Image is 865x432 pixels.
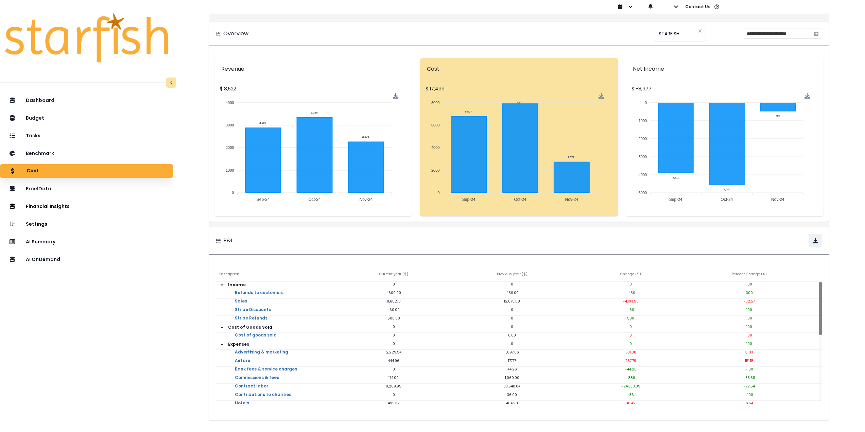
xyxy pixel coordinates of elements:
p: -72.54 [690,384,809,389]
p: 0 [334,341,453,346]
a: Stripe Refunds [229,316,273,329]
a: Cost of goods sold [229,333,282,346]
div: Percent Change (%) [690,268,809,282]
tspan: Sep-24 [669,197,682,202]
div: Previous year ( $ ) [453,268,572,282]
span: STARFISH [659,27,679,41]
p: -44.26 [571,367,690,372]
p: Overview [223,30,248,38]
img: Download Cost [599,93,604,99]
p: -100 [690,367,809,372]
a: Advertising & marketing [229,350,294,363]
p: 0 [453,282,572,287]
div: Current year ( $ ) [334,268,453,282]
p: 100 [690,324,809,329]
p: -32.57 [690,299,809,304]
p: 100 [690,316,809,321]
tspan: Oct-24 [514,197,526,202]
p: -886 [571,375,690,380]
a: Airfare [229,358,256,372]
p: 267.79 [571,358,690,363]
tspan: -2000 [637,137,647,141]
p: 30.42 [571,401,690,406]
tspan: 8000 [431,101,439,105]
p: Cost [27,168,39,174]
p: 0 [453,307,572,312]
strong: Expenses [228,341,249,347]
svg: arrow down [219,325,225,330]
tspan: Oct-24 [721,197,733,202]
p: 9,209.95 [334,384,453,389]
div: Menu [393,93,399,99]
p: AI Summary [26,239,55,245]
tspan: 2000 [226,145,234,150]
p: 44.26 [453,367,572,372]
p: -4,193.55 [571,299,690,304]
p: -450 [571,290,690,295]
p: 300 [690,290,809,295]
tspan: Oct-24 [308,197,321,202]
p: 0 [334,367,453,372]
a: Contributions to charities [229,392,297,406]
p: Cost [427,65,611,73]
a: Bank fees & service charges [229,367,302,380]
p: AI OnDemand [26,257,60,262]
a: Refunds to customers [229,290,289,304]
svg: calendar [814,31,819,36]
p: Benchmark [26,151,54,156]
p: 0 [453,341,572,346]
p: 100 [690,341,809,346]
tspan: 4000 [431,145,439,150]
p: -83.58 [690,375,809,380]
a: Sales [229,299,253,312]
p: 0 [571,324,690,329]
div: Menu [804,93,810,99]
tspan: 3000 [226,123,234,127]
tspan: 0 [232,191,234,195]
p: 0 [453,324,572,329]
p: 174.00 [334,375,453,380]
a: Commissions & fees [229,375,284,389]
p: Budget [26,115,44,121]
div: Description [216,268,334,282]
p: $ -8,977 [632,85,818,92]
p: -600.00 [334,290,453,295]
tspan: Nov-24 [565,197,578,202]
p: 500 [571,316,690,321]
img: Download Revenue [393,93,399,99]
p: 0 [571,333,690,338]
tspan: Sep-24 [462,197,475,202]
svg: arrow down [219,282,225,288]
svg: arrow down [219,342,225,347]
tspan: 6000 [431,123,439,127]
p: -24,330.09 [571,384,690,389]
strong: Cost of Goods Sold [228,324,272,330]
tspan: 0 [645,101,647,105]
p: 464.90 [453,401,572,406]
tspan: 2000 [431,168,439,172]
p: 0 [334,333,453,338]
p: 0 [334,392,453,397]
p: 0 [453,316,572,321]
tspan: 4000 [226,101,234,105]
p: -60.00 [334,307,453,312]
p: -150.00 [453,290,572,295]
tspan: 1000 [226,168,234,172]
p: Dashboard [26,98,54,103]
p: 31.33 [690,350,809,355]
p: 0 [334,282,453,287]
tspan: Nov-24 [359,197,373,202]
p: 531.88 [571,350,690,355]
button: Clear [698,28,702,34]
p: 12,875.68 [453,299,572,304]
svg: close [698,29,702,33]
p: 0 [571,341,690,346]
p: 0 [334,324,453,329]
div: Change ( $ ) [571,268,690,282]
p: 100 [690,282,809,287]
div: Menu [599,93,604,99]
p: -36 [571,392,690,397]
tspan: Nov-24 [771,197,784,202]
